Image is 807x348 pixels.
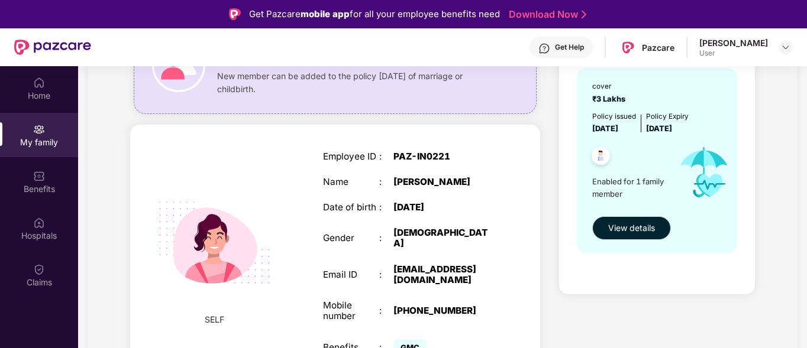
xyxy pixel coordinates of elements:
[33,264,45,275] img: svg+xml;base64,PHN2ZyBpZD0iQ2xhaW0iIHhtbG5zPSJodHRwOi8vd3d3LnczLm9yZy8yMDAwL3N2ZyIgd2lkdGg9IjIwIi...
[592,95,629,103] span: ₹3 Lakhs
[699,37,768,48] div: [PERSON_NAME]
[393,151,492,162] div: PAZ-IN0221
[586,143,615,172] img: svg+xml;base64,PHN2ZyB4bWxucz0iaHR0cDovL3d3dy53My5vcmcvMjAwMC9zdmciIHdpZHRoPSI0OC45NDMiIGhlaWdodD...
[249,7,500,21] div: Get Pazcare for all your employee benefits need
[538,43,550,54] img: svg+xml;base64,PHN2ZyBpZD0iSGVscC0zMngzMiIgeG1sbnM9Imh0dHA6Ly93d3cudzMub3JnLzIwMDAvc3ZnIiB3aWR0aD...
[379,269,393,280] div: :
[205,313,224,326] span: SELF
[646,124,672,133] span: [DATE]
[229,8,241,20] img: Logo
[555,43,584,52] div: Get Help
[642,42,674,53] div: Pazcare
[608,222,655,235] span: View details
[33,170,45,182] img: svg+xml;base64,PHN2ZyBpZD0iQmVuZWZpdHMiIHhtbG5zPSJodHRwOi8vd3d3LnczLm9yZy8yMDAwL3N2ZyIgd2lkdGg9Ij...
[592,81,629,92] div: cover
[323,300,380,321] div: Mobile number
[217,70,492,96] span: New member can be added to the policy [DATE] of marriage or childbirth.
[781,43,790,52] img: svg+xml;base64,PHN2ZyBpZD0iRHJvcGRvd24tMzJ4MzIiIHhtbG5zPSJodHRwOi8vd3d3LnczLm9yZy8yMDAwL3N2ZyIgd2...
[33,217,45,229] img: svg+xml;base64,PHN2ZyBpZD0iSG9zcGl0YWxzIiB4bWxucz0iaHR0cDovL3d3dy53My5vcmcvMjAwMC9zdmciIHdpZHRoPS...
[592,111,636,122] div: Policy issued
[592,124,618,133] span: [DATE]
[393,227,492,249] div: [DEMOGRAPHIC_DATA]
[669,135,738,210] img: icon
[379,151,393,162] div: :
[323,233,380,243] div: Gender
[393,305,492,316] div: [PHONE_NUMBER]
[379,202,393,213] div: :
[393,177,492,187] div: [PERSON_NAME]
[323,202,380,213] div: Date of birth
[323,177,380,187] div: Name
[379,305,393,316] div: :
[393,202,492,213] div: [DATE]
[619,39,637,56] img: Pazcare_Logo.png
[592,216,671,240] button: View details
[14,40,91,55] img: New Pazcare Logo
[592,175,669,200] span: Enabled for 1 family member
[379,233,393,243] div: :
[301,8,350,19] strong: mobile app
[379,177,393,187] div: :
[582,8,586,21] img: Stroke
[509,8,583,21] a: Download Now
[33,77,45,89] img: svg+xml;base64,PHN2ZyBpZD0iSG9tZSIgeG1sbnM9Imh0dHA6Ly93d3cudzMub3JnLzIwMDAvc3ZnIiB3aWR0aD0iMjAiIG...
[144,172,285,313] img: svg+xml;base64,PHN2ZyB4bWxucz0iaHR0cDovL3d3dy53My5vcmcvMjAwMC9zdmciIHdpZHRoPSIyMjQiIGhlaWdodD0iMT...
[646,111,689,122] div: Policy Expiry
[323,269,380,280] div: Email ID
[323,151,380,162] div: Employee ID
[699,48,768,58] div: User
[393,264,492,285] div: [EMAIL_ADDRESS][DOMAIN_NAME]
[33,123,45,135] img: svg+xml;base64,PHN2ZyB3aWR0aD0iMjAiIGhlaWdodD0iMjAiIHZpZXdCb3g9IjAgMCAyMCAyMCIgZmlsbD0ibm9uZSIgeG...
